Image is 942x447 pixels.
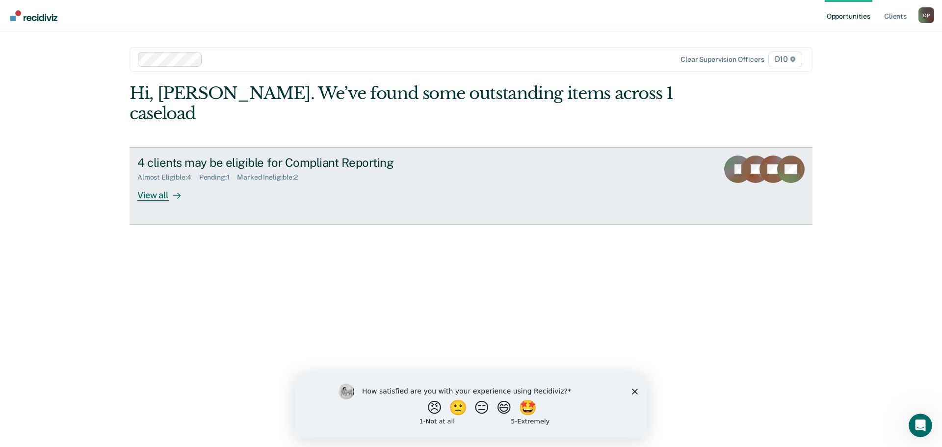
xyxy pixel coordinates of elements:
div: Pending : 1 [199,173,237,182]
a: 4 clients may be eligible for Compliant ReportingAlmost Eligible:4Pending:1Marked Ineligible:2Vie... [130,147,812,225]
div: C P [918,7,934,23]
iframe: Survey by Kim from Recidiviz [295,374,647,437]
div: Marked Ineligible : 2 [237,173,305,182]
div: Clear supervision officers [680,55,764,64]
div: Almost Eligible : 4 [137,173,199,182]
button: Profile dropdown button [918,7,934,23]
div: View all [137,182,192,201]
span: D10 [768,52,802,67]
img: Recidiviz [10,10,57,21]
iframe: Intercom live chat [909,414,932,437]
div: 4 clients may be eligible for Compliant Reporting [137,156,482,170]
div: Hi, [PERSON_NAME]. We’ve found some outstanding items across 1 caseload [130,83,676,124]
